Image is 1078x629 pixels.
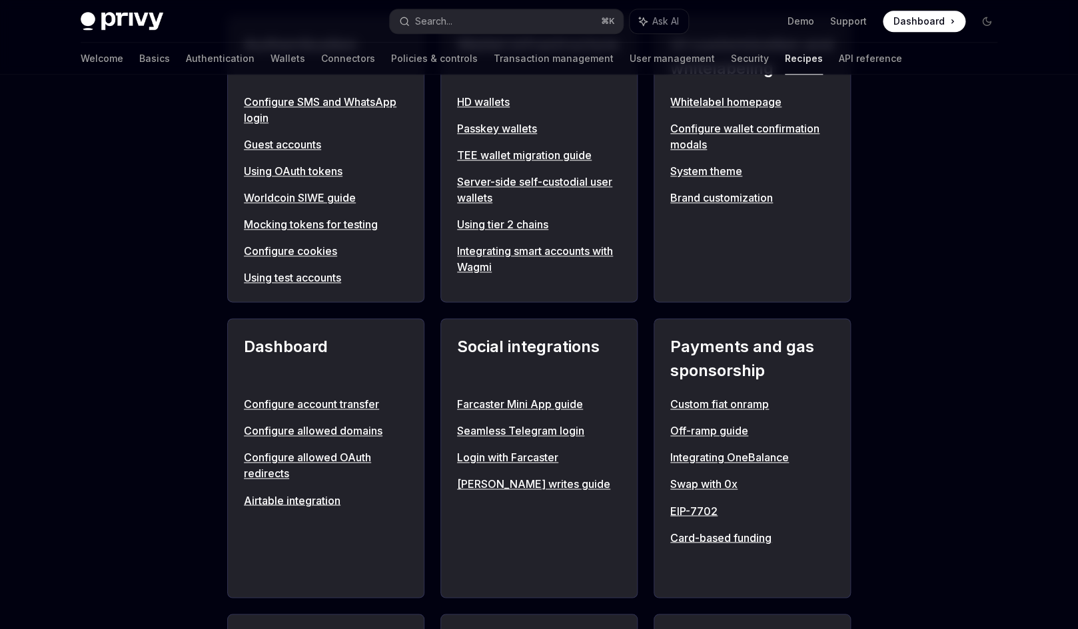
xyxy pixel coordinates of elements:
a: Brand customization [670,190,834,206]
a: Configure wallet confirmation modals [670,120,834,152]
a: Mocking tokens for testing [244,216,408,232]
a: Login with Farcaster [457,449,621,465]
a: Configure allowed domains [244,423,408,439]
a: EIP-7702 [670,503,834,519]
a: Configure allowed OAuth redirects [244,449,408,481]
a: Authentication [186,43,255,75]
a: Whitelabel homepage [670,94,834,110]
span: ⌘ K [601,16,615,27]
a: Using test accounts [244,270,408,286]
a: Guest accounts [244,136,408,152]
a: HD wallets [457,94,621,110]
span: Dashboard [893,15,945,28]
a: Configure account transfer [244,396,408,412]
a: Configure SMS and WhatsApp login [244,94,408,126]
a: TEE wallet migration guide [457,147,621,163]
span: Ask AI [652,15,679,28]
a: Security [731,43,769,75]
a: User management [630,43,715,75]
a: Off-ramp guide [670,423,834,439]
a: Server-side self-custodial user wallets [457,174,621,206]
a: System theme [670,163,834,179]
h2: Dashboard [244,335,408,383]
a: Support [830,15,867,28]
a: Configure cookies [244,243,408,259]
a: Passkey wallets [457,120,621,136]
a: Transaction management [494,43,614,75]
a: Integrating smart accounts with Wagmi [457,243,621,275]
a: Seamless Telegram login [457,423,621,439]
a: Recipes [785,43,823,75]
a: Basics [139,43,170,75]
a: Integrating OneBalance [670,449,834,465]
a: Worldcoin SIWE guide [244,190,408,206]
a: Swap with 0x [670,476,834,492]
a: Policies & controls [391,43,478,75]
a: Airtable integration [244,492,408,508]
h2: Payments and gas sponsorship [670,335,834,383]
div: Search... [415,13,452,29]
img: dark logo [81,12,163,31]
a: Wallets [270,43,305,75]
a: API reference [839,43,902,75]
button: Ask AI [630,9,688,33]
button: Toggle dark mode [976,11,997,32]
a: Dashboard [883,11,965,32]
h2: Social integrations [457,335,621,383]
a: Farcaster Mini App guide [457,396,621,412]
a: Card-based funding [670,529,834,545]
a: Using tier 2 chains [457,216,621,232]
a: Welcome [81,43,123,75]
a: Connectors [321,43,375,75]
button: Search...⌘K [390,9,623,33]
a: Using OAuth tokens [244,163,408,179]
a: [PERSON_NAME] writes guide [457,476,621,492]
a: Demo [788,15,814,28]
a: Custom fiat onramp [670,396,834,412]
